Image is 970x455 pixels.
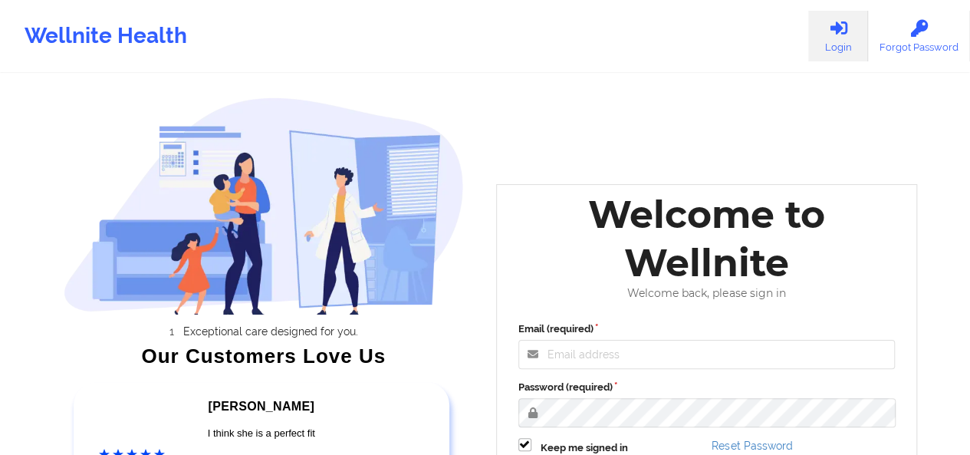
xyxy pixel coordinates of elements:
[518,321,896,337] label: Email (required)
[99,426,424,441] div: I think she is a perfect fit
[64,348,464,364] div: Our Customers Love Us
[518,380,896,395] label: Password (required)
[518,340,896,369] input: Email address
[77,325,464,338] li: Exceptional care designed for you.
[712,440,792,452] a: Reset Password
[808,11,868,61] a: Login
[209,400,314,413] span: [PERSON_NAME]
[508,190,906,287] div: Welcome to Wellnite
[868,11,970,61] a: Forgot Password
[64,97,464,315] img: wellnite-auth-hero_200.c722682e.png
[508,287,906,300] div: Welcome back, please sign in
